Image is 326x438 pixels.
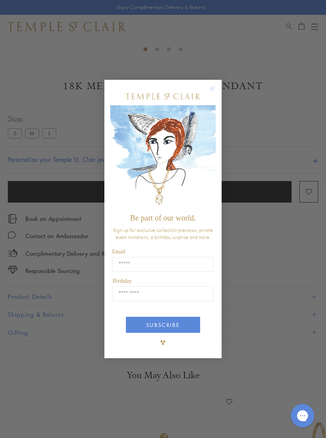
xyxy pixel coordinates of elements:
[130,214,196,222] span: Be part of our world.
[112,249,125,255] span: Email
[155,335,171,350] img: TSC
[113,226,213,241] span: Sign up for exclusive collection previews, private event invitations, a birthday surprise and more.
[113,278,132,284] span: Birthday
[287,401,318,430] iframe: Gorgias live chat messenger
[113,257,213,272] input: Email
[126,317,200,333] button: SUBSCRIBE
[211,88,221,97] button: Close dialog
[110,105,216,210] img: c4a9eb12-d91a-4d4a-8ee0-386386f4f338.jpeg
[126,93,200,99] img: Temple St. Clair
